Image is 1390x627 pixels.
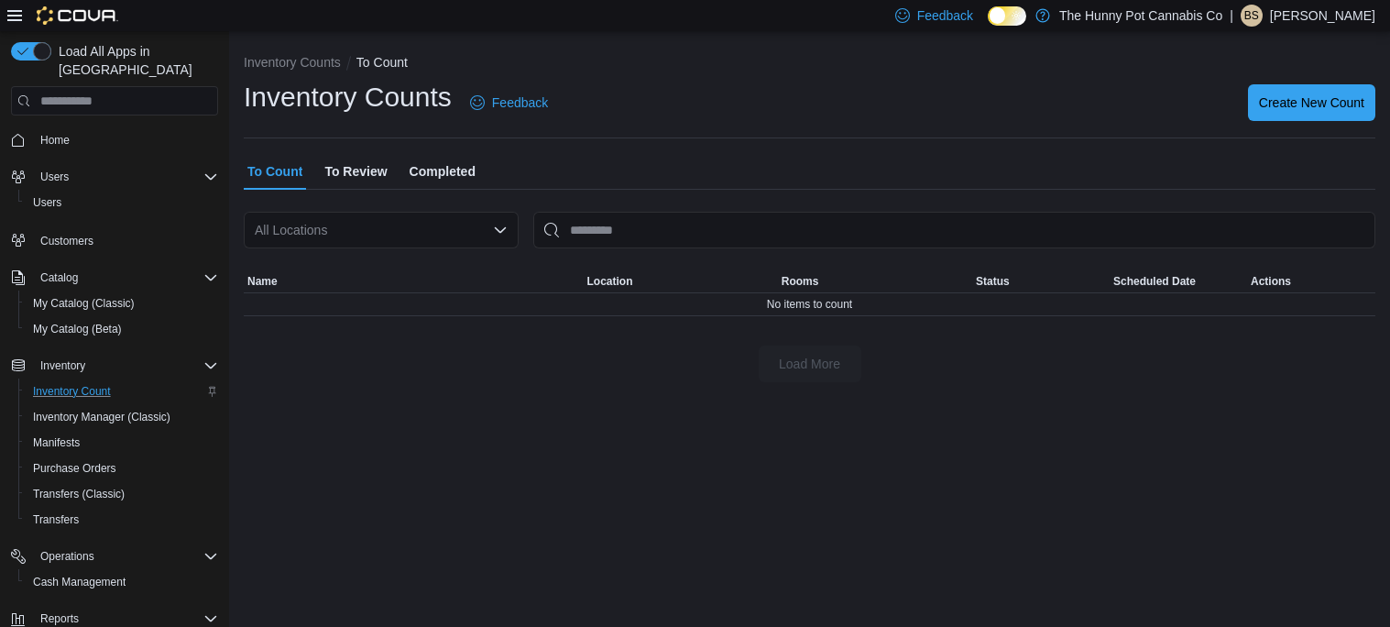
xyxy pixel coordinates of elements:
[33,195,61,210] span: Users
[33,166,218,188] span: Users
[1113,274,1196,289] span: Scheduled Date
[26,318,129,340] a: My Catalog (Beta)
[1230,5,1233,27] p: |
[1244,5,1259,27] span: BS
[324,153,387,190] span: To Review
[4,265,225,291] button: Catalog
[33,512,79,527] span: Transfers
[584,270,778,292] button: Location
[33,296,135,311] span: My Catalog (Classic)
[33,355,93,377] button: Inventory
[1241,5,1263,27] div: Brandon Saltzman
[26,432,218,454] span: Manifests
[33,166,76,188] button: Users
[40,234,93,248] span: Customers
[26,292,142,314] a: My Catalog (Classic)
[26,380,218,402] span: Inventory Count
[26,571,218,593] span: Cash Management
[18,291,225,316] button: My Catalog (Classic)
[917,6,973,25] span: Feedback
[33,545,102,567] button: Operations
[37,6,118,25] img: Cova
[33,410,170,424] span: Inventory Manager (Classic)
[26,406,178,428] a: Inventory Manager (Classic)
[40,358,85,373] span: Inventory
[40,270,78,285] span: Catalog
[40,133,70,148] span: Home
[33,487,125,501] span: Transfers (Classic)
[18,430,225,456] button: Manifests
[1248,84,1375,121] button: Create New Count
[988,6,1026,26] input: Dark Mode
[33,230,101,252] a: Customers
[1059,5,1222,27] p: The Hunny Pot Cannabis Co
[33,228,218,251] span: Customers
[33,129,77,151] a: Home
[976,274,1010,289] span: Status
[26,192,69,214] a: Users
[759,346,861,382] button: Load More
[33,384,111,399] span: Inventory Count
[33,461,116,476] span: Purchase Orders
[4,353,225,379] button: Inventory
[33,267,85,289] button: Catalog
[972,270,1110,292] button: Status
[40,611,79,626] span: Reports
[18,456,225,481] button: Purchase Orders
[26,406,218,428] span: Inventory Manager (Classic)
[26,457,124,479] a: Purchase Orders
[244,55,341,70] button: Inventory Counts
[767,297,852,312] span: No items to count
[244,53,1375,75] nav: An example of EuiBreadcrumbs
[33,435,80,450] span: Manifests
[26,318,218,340] span: My Catalog (Beta)
[587,274,633,289] span: Location
[40,170,69,184] span: Users
[26,571,133,593] a: Cash Management
[4,126,225,153] button: Home
[1251,274,1291,289] span: Actions
[244,270,584,292] button: Name
[26,509,86,531] a: Transfers
[463,84,555,121] a: Feedback
[410,153,476,190] span: Completed
[247,274,278,289] span: Name
[782,274,819,289] span: Rooms
[33,575,126,589] span: Cash Management
[18,481,225,507] button: Transfers (Classic)
[26,457,218,479] span: Purchase Orders
[4,544,225,569] button: Operations
[18,507,225,533] button: Transfers
[26,432,87,454] a: Manifests
[4,164,225,190] button: Users
[51,42,218,79] span: Load All Apps in [GEOGRAPHIC_DATA]
[18,190,225,215] button: Users
[492,93,548,112] span: Feedback
[4,226,225,253] button: Customers
[1110,270,1247,292] button: Scheduled Date
[1259,93,1364,112] span: Create New Count
[40,549,94,564] span: Operations
[1270,5,1375,27] p: [PERSON_NAME]
[18,379,225,404] button: Inventory Count
[33,355,218,377] span: Inventory
[26,380,118,402] a: Inventory Count
[26,192,218,214] span: Users
[33,267,218,289] span: Catalog
[247,153,302,190] span: To Count
[33,545,218,567] span: Operations
[26,509,218,531] span: Transfers
[26,292,218,314] span: My Catalog (Classic)
[18,569,225,595] button: Cash Management
[533,212,1375,248] input: This is a search bar. After typing your query, hit enter to filter the results lower in the page.
[33,128,218,151] span: Home
[33,322,122,336] span: My Catalog (Beta)
[356,55,408,70] button: To Count
[493,223,508,237] button: Open list of options
[779,355,840,373] span: Load More
[26,483,218,505] span: Transfers (Classic)
[26,483,132,505] a: Transfers (Classic)
[18,316,225,342] button: My Catalog (Beta)
[18,404,225,430] button: Inventory Manager (Classic)
[244,79,452,115] h1: Inventory Counts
